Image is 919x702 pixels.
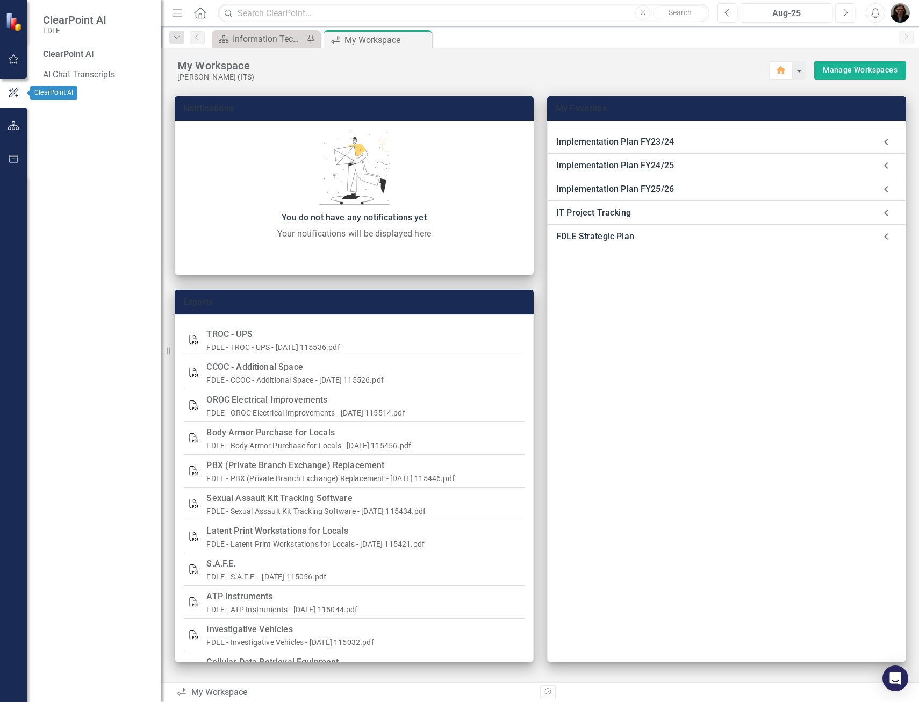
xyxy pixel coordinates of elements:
span: ClearPoint AI [43,13,106,26]
div: split button [814,61,906,80]
div: TROC - UPS [206,327,516,342]
div: My Workspace [344,33,429,47]
div: ClearPoint AI [30,86,77,100]
button: Manage Workspaces [814,61,906,80]
div: Body Armor Purchase for Locals [206,425,516,440]
a: FDLE - S.A.F.E. - [DATE] 115056.pdf [206,572,326,581]
div: ClearPoint AI [43,48,150,61]
a: Notifications [183,103,233,113]
button: Aug-25 [741,3,832,23]
div: Implementation Plan FY25/26 [548,177,906,201]
a: Manage Workspaces [823,63,898,77]
div: Implementation Plan FY23/24 [548,130,906,154]
a: FDLE - TROC - UPS - [DATE] 115536.pdf [206,343,340,352]
div: [PERSON_NAME] (ITS) [177,73,769,82]
span: Search [669,8,692,17]
small: FDLE [43,26,106,35]
div: Open Intercom Messenger [882,665,908,691]
div: Implementation Plan FY24/25 [556,158,875,173]
div: IT Project Tracking [548,201,906,225]
img: Nicole Howard [891,3,910,23]
a: FDLE - Investigative Vehicles - [DATE] 115032.pdf [206,638,374,647]
a: FDLE - Body Armor Purchase for Locals - [DATE] 115456.pdf [206,441,411,450]
img: ClearPoint Strategy [5,12,24,31]
div: Implementation Plan FY24/25 [548,154,906,177]
div: You do not have any notifications yet [180,210,528,225]
div: My Workspace [176,686,532,699]
a: FDLE - PBX (Private Branch Exchange) Replacement - [DATE] 115446.pdf [206,474,455,483]
div: Sexual Assault Kit Tracking Software [206,491,516,506]
div: FDLE Strategic Plan [548,225,906,248]
div: My Workspace [177,59,769,73]
div: PBX (Private Branch Exchange) Replacement [206,458,516,473]
div: Cellular Data Retrieval Equipment [206,655,516,670]
button: Search [653,5,707,20]
div: OROC Electrical Improvements [206,392,516,407]
a: FDLE - Latent Print Workstations for Locals - [DATE] 115421.pdf [206,540,425,548]
a: Exports [183,297,213,307]
a: AI Chat Transcripts [43,69,150,81]
input: Search ClearPoint... [218,4,709,23]
div: Implementation Plan FY25/26 [556,182,875,197]
div: Implementation Plan FY23/24 [556,134,875,149]
div: Information Technology Services Landing Page [233,32,304,46]
a: FDLE - Sexual Assault Kit Tracking Software - [DATE] 115434.pdf [206,507,426,515]
div: CCOC - Additional Space [206,360,516,375]
a: FDLE - CCOC - Additional Space - [DATE] 115526.pdf [206,376,384,384]
div: Aug-25 [744,7,829,20]
a: FDLE - OROC Electrical Improvements - [DATE] 115514.pdf [206,409,405,417]
div: ATP Instruments [206,589,516,604]
a: Information Technology Services Landing Page [215,32,304,46]
div: Investigative Vehicles [206,622,516,637]
div: S.A.F.E. [206,556,516,571]
a: FDLE - ATP Instruments - [DATE] 115044.pdf [206,605,357,614]
div: Latent Print Workstations for Locals [206,524,516,539]
div: FDLE Strategic Plan [556,229,875,244]
a: My Favorites [556,103,607,113]
div: Your notifications will be displayed here [180,227,528,240]
div: IT Project Tracking [556,205,875,220]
